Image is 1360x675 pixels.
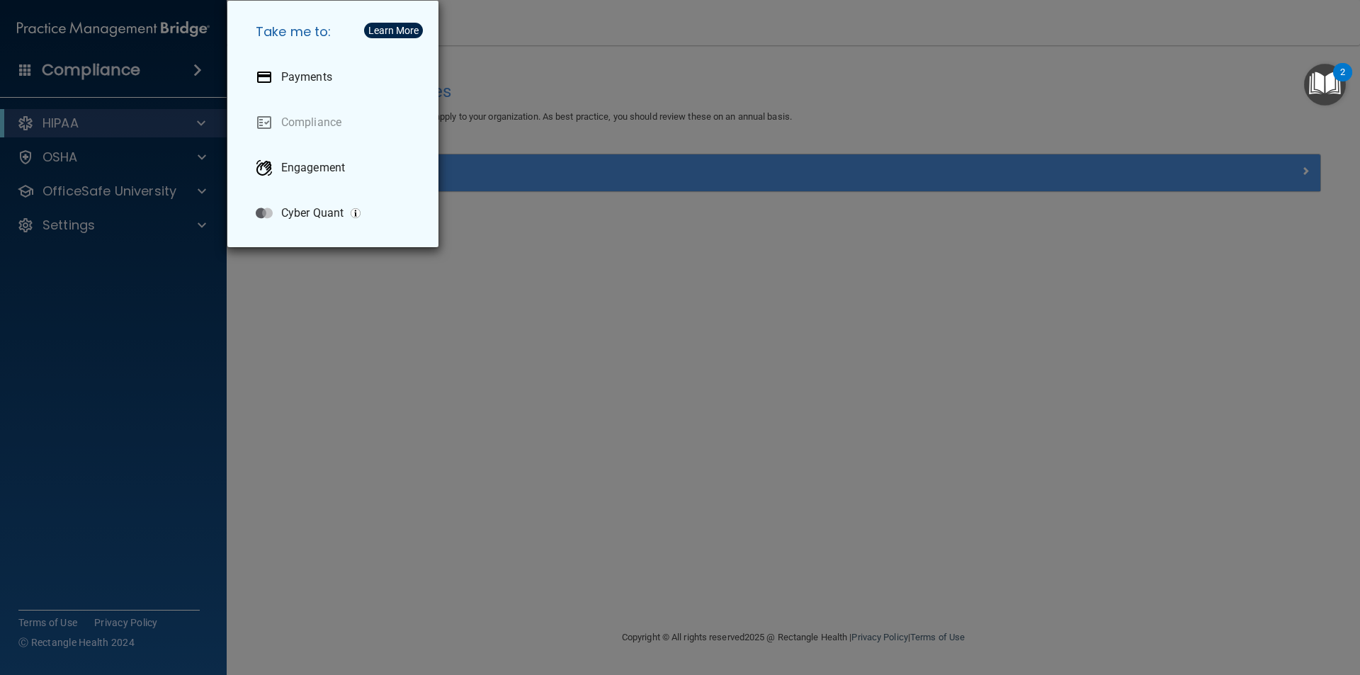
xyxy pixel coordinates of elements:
[244,103,427,142] a: Compliance
[1340,72,1345,91] div: 2
[1304,64,1346,106] button: Open Resource Center, 2 new notifications
[244,12,427,52] h5: Take me to:
[364,23,423,38] button: Learn More
[281,70,332,84] p: Payments
[281,161,345,175] p: Engagement
[244,148,427,188] a: Engagement
[244,193,427,233] a: Cyber Quant
[244,57,427,97] a: Payments
[368,25,419,35] div: Learn More
[281,206,344,220] p: Cyber Quant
